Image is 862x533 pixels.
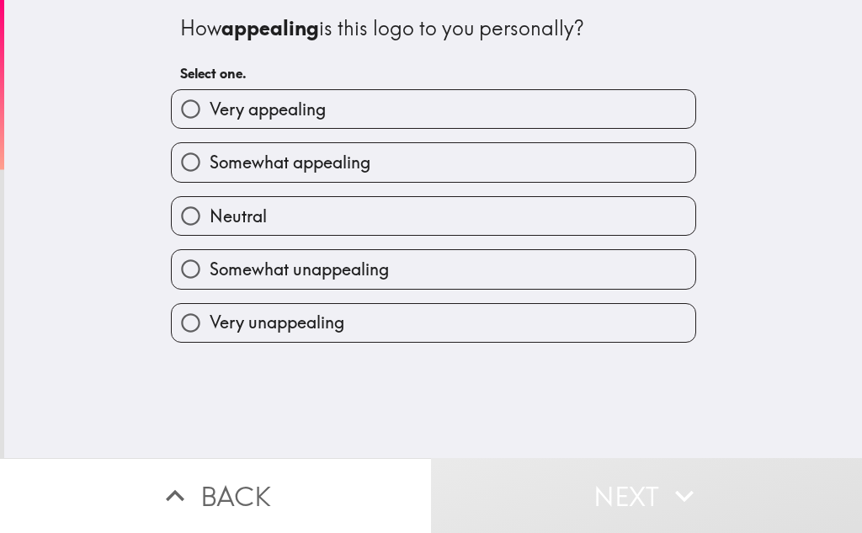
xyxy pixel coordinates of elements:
button: Somewhat unappealing [172,250,695,288]
div: How is this logo to you personally? [180,14,687,43]
span: Somewhat unappealing [210,258,389,281]
button: Very unappealing [172,304,695,342]
span: Very appealing [210,98,326,121]
button: Neutral [172,197,695,235]
h6: Select one. [180,64,687,83]
button: Next [431,458,862,533]
span: Somewhat appealing [210,151,370,174]
b: appealing [221,15,319,40]
span: Neutral [210,205,267,228]
span: Very unappealing [210,311,344,334]
button: Somewhat appealing [172,143,695,181]
button: Very appealing [172,90,695,128]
